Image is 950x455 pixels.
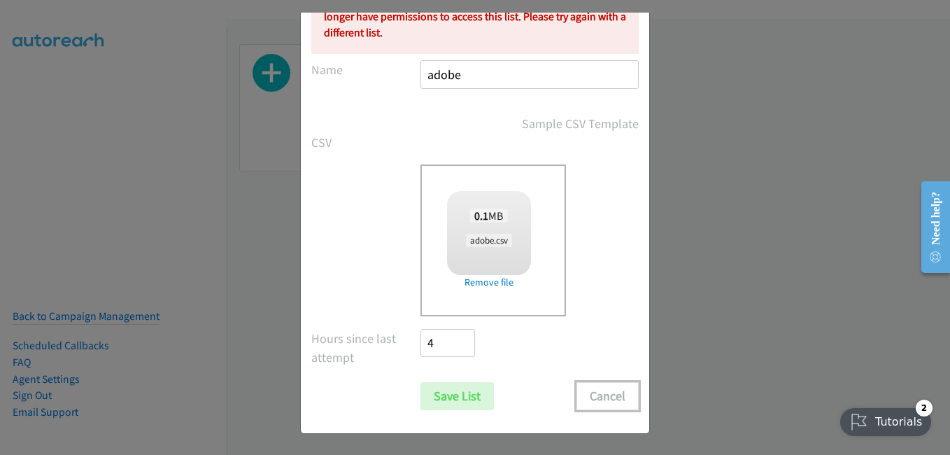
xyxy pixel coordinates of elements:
[447,275,531,290] a: Remove file
[311,329,420,367] label: Hours since last attempt
[832,394,940,444] iframe: Checklist
[420,382,494,410] input: Save List
[470,209,508,223] span: MB
[311,133,420,152] label: CSV
[474,209,488,223] strong: 0.1
[311,60,420,79] label: Name
[909,171,950,283] iframe: Resource Center
[466,234,512,247] span: adobe.csv
[522,114,639,133] a: Sample CSV Template
[576,382,639,410] button: Cancel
